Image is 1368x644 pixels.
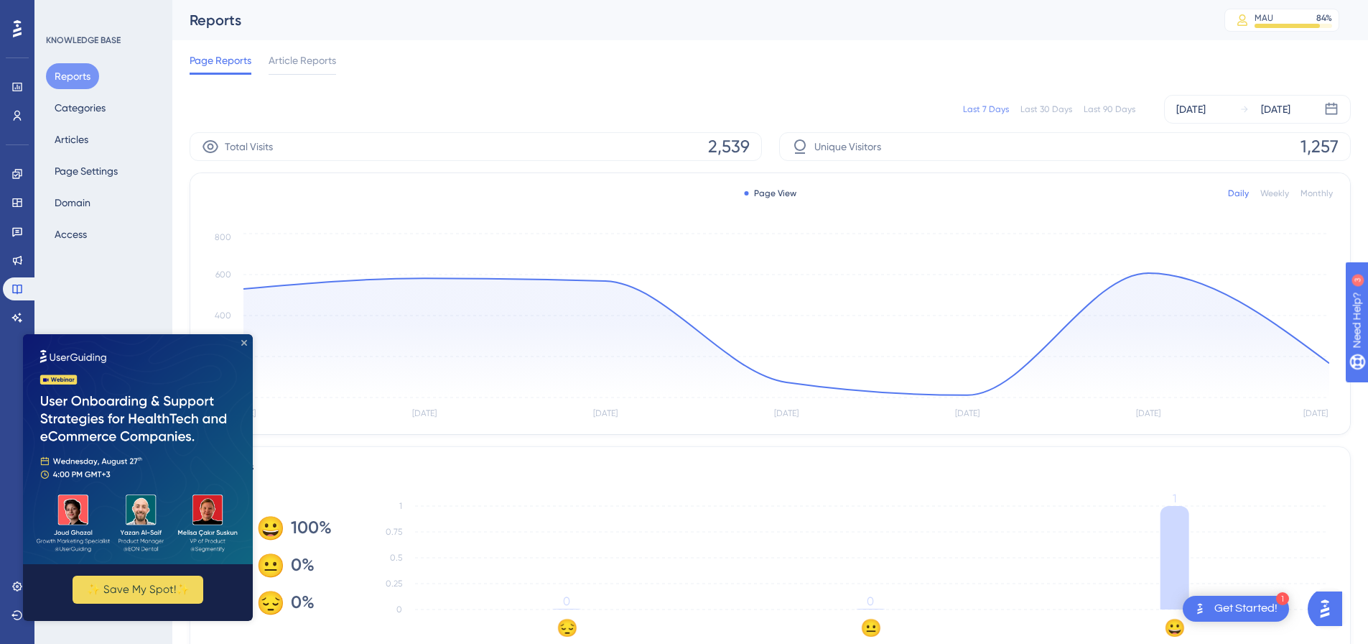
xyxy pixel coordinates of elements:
[190,52,251,69] span: Page Reports
[34,4,90,21] span: Need Help?
[955,408,980,418] tspan: [DATE]
[557,617,578,638] text: 😔
[1260,188,1289,199] div: Weekly
[291,516,332,539] span: 100%
[1276,592,1289,605] div: 1
[708,135,750,158] span: 2,539
[1136,408,1160,418] tspan: [DATE]
[46,63,99,89] button: Reports
[50,241,180,270] button: ✨ Save My Spot!✨
[291,591,315,614] span: 0%
[1173,492,1176,505] tspan: 1
[46,158,126,184] button: Page Settings
[593,408,618,418] tspan: [DATE]
[1261,101,1290,118] div: [DATE]
[563,594,570,608] tspan: 0
[256,591,279,614] div: 😔
[386,527,402,537] tspan: 0.75
[269,52,336,69] span: Article Reports
[774,408,799,418] tspan: [DATE]
[1308,587,1351,630] iframe: UserGuiding AI Assistant Launcher
[218,6,224,11] div: Close Preview
[46,95,114,121] button: Categories
[215,310,231,321] tspan: 400
[46,34,121,46] div: KNOWLEDGE BASE
[1020,103,1072,115] div: Last 30 Days
[860,617,882,638] text: 😐
[1316,12,1332,24] div: 84 %
[46,190,99,216] button: Domain
[1303,408,1328,418] tspan: [DATE]
[291,553,315,576] span: 0%
[225,138,273,155] span: Total Visits
[215,270,231,280] tspan: 600
[386,579,402,589] tspan: 0.25
[46,126,97,152] button: Articles
[208,459,1333,476] div: Reactions
[215,232,231,242] tspan: 800
[1255,12,1273,24] div: MAU
[46,221,96,247] button: Access
[412,408,437,418] tspan: [DATE]
[100,7,104,19] div: 3
[256,553,279,576] div: 😐
[744,188,796,199] div: Page View
[190,10,1188,30] div: Reports
[1300,188,1333,199] div: Monthly
[1228,188,1249,199] div: Daily
[256,516,279,539] div: 😀
[1164,617,1186,638] text: 😀
[1191,600,1209,617] img: launcher-image-alternative-text
[1176,101,1206,118] div: [DATE]
[867,594,874,608] tspan: 0
[399,501,402,511] tspan: 1
[1183,596,1289,622] div: Open Get Started! checklist, remaining modules: 1
[963,103,1009,115] div: Last 7 Days
[390,553,402,563] tspan: 0.5
[396,604,402,615] tspan: 0
[1300,135,1339,158] span: 1,257
[814,138,881,155] span: Unique Visitors
[1084,103,1135,115] div: Last 90 Days
[1214,601,1278,617] div: Get Started!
